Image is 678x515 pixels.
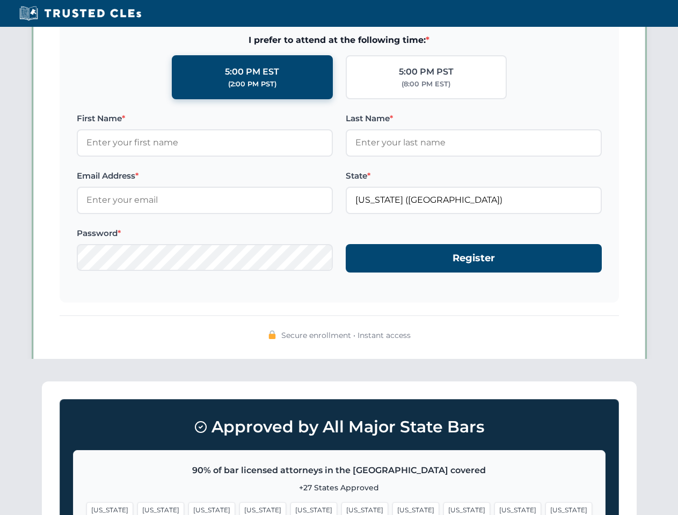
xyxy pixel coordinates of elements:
[225,65,279,79] div: 5:00 PM EST
[86,482,592,494] p: +27 States Approved
[77,129,333,156] input: Enter your first name
[281,329,411,341] span: Secure enrollment • Instant access
[77,170,333,182] label: Email Address
[77,112,333,125] label: First Name
[346,112,602,125] label: Last Name
[16,5,144,21] img: Trusted CLEs
[346,129,602,156] input: Enter your last name
[77,187,333,214] input: Enter your email
[228,79,276,90] div: (2:00 PM PST)
[77,33,602,47] span: I prefer to attend at the following time:
[346,244,602,273] button: Register
[399,65,454,79] div: 5:00 PM PST
[86,464,592,477] p: 90% of bar licensed attorneys in the [GEOGRAPHIC_DATA] covered
[268,330,276,339] img: 🔒
[77,227,333,240] label: Password
[346,170,602,182] label: State
[402,79,450,90] div: (8:00 PM EST)
[73,413,606,442] h3: Approved by All Major State Bars
[346,187,602,214] input: Florida (FL)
